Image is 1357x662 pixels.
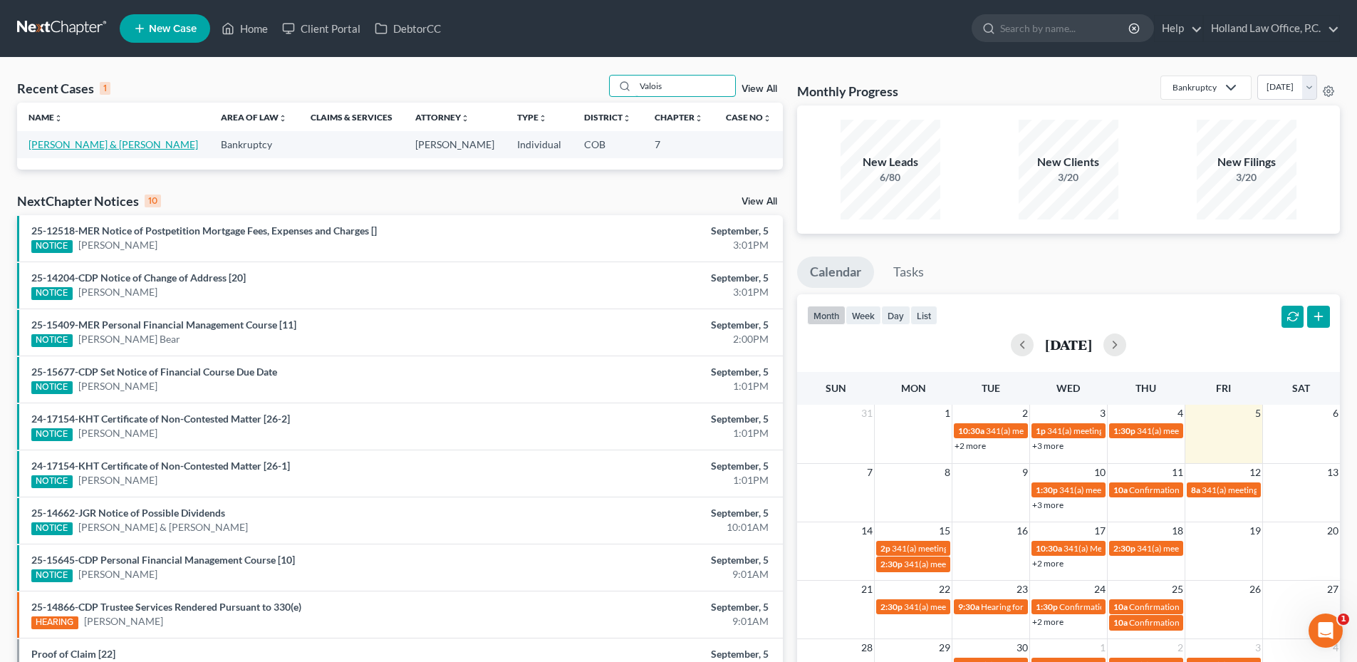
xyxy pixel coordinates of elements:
[1019,170,1118,185] div: 3/20
[1135,382,1156,394] span: Thu
[1338,614,1349,625] span: 1
[1064,543,1202,554] span: 341(a) Meeting for [PERSON_NAME]
[904,601,1041,612] span: 341(a) meeting for [PERSON_NAME]
[901,382,926,394] span: Mon
[539,114,547,123] i: unfold_more
[517,112,547,123] a: Typeunfold_more
[695,114,703,123] i: unfold_more
[78,379,157,393] a: [PERSON_NAME]
[1036,485,1058,495] span: 1:30p
[880,601,903,612] span: 2:30p
[532,224,769,238] div: September, 5
[1197,170,1296,185] div: 3/20
[892,543,1105,554] span: 341(a) meeting for [PERSON_NAME] & [PERSON_NAME]
[31,287,73,300] div: NOTICE
[31,648,115,660] a: Proof of Claim [22]
[982,382,1000,394] span: Tue
[726,112,771,123] a: Case Nounfold_more
[279,114,287,123] i: unfold_more
[1216,382,1231,394] span: Fri
[368,16,448,41] a: DebtorCC
[1015,639,1029,656] span: 30
[797,257,874,288] a: Calendar
[910,306,937,325] button: list
[1032,558,1064,569] a: +2 more
[1170,522,1185,539] span: 18
[1248,464,1262,481] span: 12
[1113,601,1128,612] span: 10a
[78,567,157,581] a: [PERSON_NAME]
[1093,581,1107,598] span: 24
[532,426,769,440] div: 1:01PM
[1326,581,1340,598] span: 27
[78,285,157,299] a: [PERSON_NAME]
[1202,485,1339,495] span: 341(a) meeting for [PERSON_NAME]
[31,616,78,629] div: HEARING
[275,16,368,41] a: Client Portal
[299,103,404,131] th: Claims & Services
[986,425,1199,436] span: 341(a) meeting for [PERSON_NAME] & [PERSON_NAME]
[1045,337,1092,352] h2: [DATE]
[54,114,63,123] i: unfold_more
[846,306,881,325] button: week
[28,138,198,150] a: [PERSON_NAME] & [PERSON_NAME]
[31,428,73,441] div: NOTICE
[860,522,874,539] span: 14
[1155,16,1202,41] a: Help
[532,332,769,346] div: 2:00PM
[742,197,777,207] a: View All
[1098,405,1107,422] span: 3
[1059,485,1197,495] span: 341(a) meeting for [PERSON_NAME]
[1113,425,1135,436] span: 1:30p
[1015,581,1029,598] span: 23
[31,475,73,488] div: NOTICE
[31,569,73,582] div: NOTICE
[742,84,777,94] a: View All
[78,332,180,346] a: [PERSON_NAME] Bear
[881,306,910,325] button: day
[1059,601,1337,612] span: Confirmation hearing for Broc Charleston second case & [PERSON_NAME]
[643,131,714,157] td: 7
[1047,425,1260,436] span: 341(a) meeting for [PERSON_NAME] & [PERSON_NAME]
[415,112,469,123] a: Attorneyunfold_more
[532,379,769,393] div: 1:01PM
[221,112,287,123] a: Area of Lawunfold_more
[1036,601,1058,612] span: 1:30p
[532,238,769,252] div: 3:01PM
[28,112,63,123] a: Nameunfold_more
[1254,639,1262,656] span: 3
[31,507,225,519] a: 25-14662-JGR Notice of Possible Dividends
[404,131,506,157] td: [PERSON_NAME]
[532,412,769,426] div: September, 5
[880,559,903,569] span: 2:30p
[1032,500,1064,510] a: +3 more
[31,271,246,284] a: 25-14204-CDP Notice of Change of Address [20]
[763,114,771,123] i: unfold_more
[532,600,769,614] div: September, 5
[1176,639,1185,656] span: 2
[532,473,769,487] div: 1:01PM
[532,520,769,534] div: 10:01AM
[1093,522,1107,539] span: 17
[17,192,161,210] div: NextChapter Notices
[1113,543,1135,554] span: 2:30p
[78,473,157,487] a: [PERSON_NAME]
[904,559,1110,569] span: 341(a) meeting for [MEDICAL_DATA][PERSON_NAME]
[1000,15,1130,41] input: Search by name...
[532,567,769,581] div: 9:01AM
[31,522,73,535] div: NOTICE
[461,114,469,123] i: unfold_more
[532,365,769,379] div: September, 5
[209,131,298,157] td: Bankruptcy
[1309,614,1343,648] iframe: Intercom live chat
[573,131,643,157] td: COB
[958,425,984,436] span: 10:30a
[1204,16,1339,41] a: Holland Law Office, P.C.
[1098,639,1107,656] span: 1
[31,366,277,378] a: 25-15677-CDP Set Notice of Financial Course Due Date
[17,80,110,97] div: Recent Cases
[943,405,952,422] span: 1
[1254,405,1262,422] span: 5
[841,170,940,185] div: 6/80
[655,112,703,123] a: Chapterunfold_more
